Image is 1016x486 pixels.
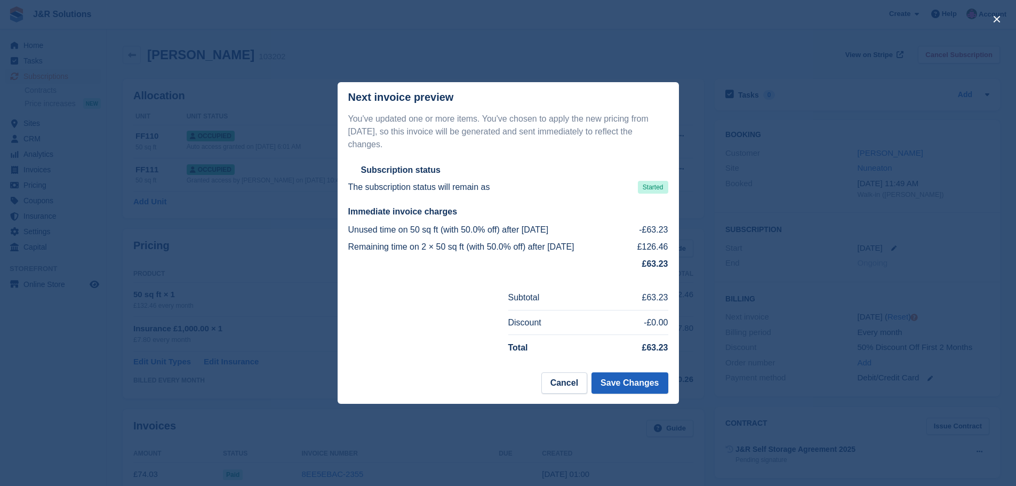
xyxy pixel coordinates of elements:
[508,310,598,335] td: Discount
[348,238,630,256] td: Remaining time on 2 × 50 sq ft (with 50.0% off) after [DATE]
[508,285,598,310] td: Subtotal
[361,165,441,176] h2: Subscription status
[348,221,630,238] td: Unused time on 50 sq ft (with 50.0% off) after [DATE]
[642,343,668,352] strong: £63.23
[591,372,668,394] button: Save Changes
[597,285,668,310] td: £63.23
[348,113,668,151] p: You've updated one or more items. You've chosen to apply the new pricing from [DATE], so this inv...
[629,221,668,238] td: -£63.23
[597,310,668,335] td: -£0.00
[348,91,454,103] p: Next invoice preview
[642,259,668,268] strong: £63.23
[508,343,528,352] strong: Total
[988,11,1005,28] button: close
[629,238,668,256] td: £126.46
[638,181,668,194] span: Started
[348,206,668,217] h2: Immediate invoice charges
[348,181,490,194] p: The subscription status will remain as
[541,372,587,394] button: Cancel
